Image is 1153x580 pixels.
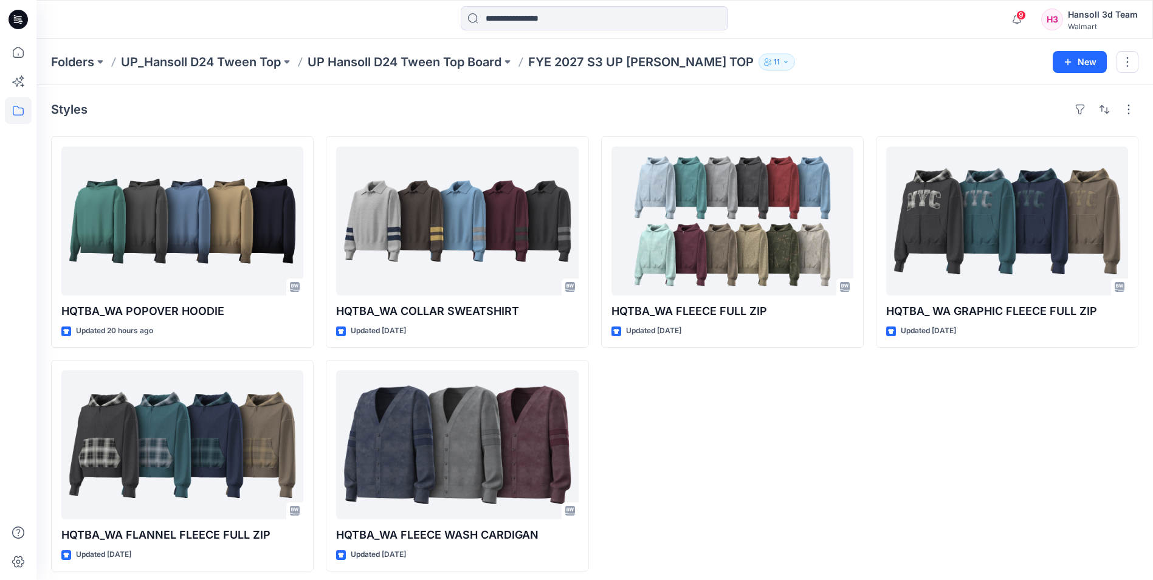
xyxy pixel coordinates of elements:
[351,325,406,337] p: Updated [DATE]
[308,54,501,71] a: UP Hansoll D24 Tween Top Board
[1068,22,1138,31] div: Walmart
[626,325,681,337] p: Updated [DATE]
[886,303,1128,320] p: HQTBA_ WA GRAPHIC FLEECE FULL ZIP
[351,548,406,561] p: Updated [DATE]
[759,54,795,71] button: 11
[1016,10,1026,20] span: 9
[1053,51,1107,73] button: New
[336,526,578,544] p: HQTBA_WA FLEECE WASH CARDIGAN
[886,147,1128,295] a: HQTBA_ WA GRAPHIC FLEECE FULL ZIP
[1068,7,1138,22] div: Hansoll 3d Team
[76,548,131,561] p: Updated [DATE]
[76,325,153,337] p: Updated 20 hours ago
[528,54,754,71] p: FYE 2027 S3 UP [PERSON_NAME] TOP
[1041,9,1063,30] div: H3
[611,303,853,320] p: HQTBA_WA FLEECE FULL ZIP
[61,370,303,519] a: HQTBA_WA FLANNEL FLEECE FULL ZIP
[901,325,956,337] p: Updated [DATE]
[336,370,578,519] a: HQTBA_WA FLEECE WASH CARDIGAN
[61,303,303,320] p: HQTBA_WA POPOVER HOODIE
[51,54,94,71] a: Folders
[611,147,853,295] a: HQTBA_WA FLEECE FULL ZIP
[336,147,578,295] a: HQTBA_WA COLLAR SWEATSHIRT
[51,102,88,117] h4: Styles
[336,303,578,320] p: HQTBA_WA COLLAR SWEATSHIRT
[121,54,281,71] a: UP_Hansoll D24 Tween Top
[61,526,303,544] p: HQTBA_WA FLANNEL FLEECE FULL ZIP
[61,147,303,295] a: HQTBA_WA POPOVER HOODIE
[774,55,780,69] p: 11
